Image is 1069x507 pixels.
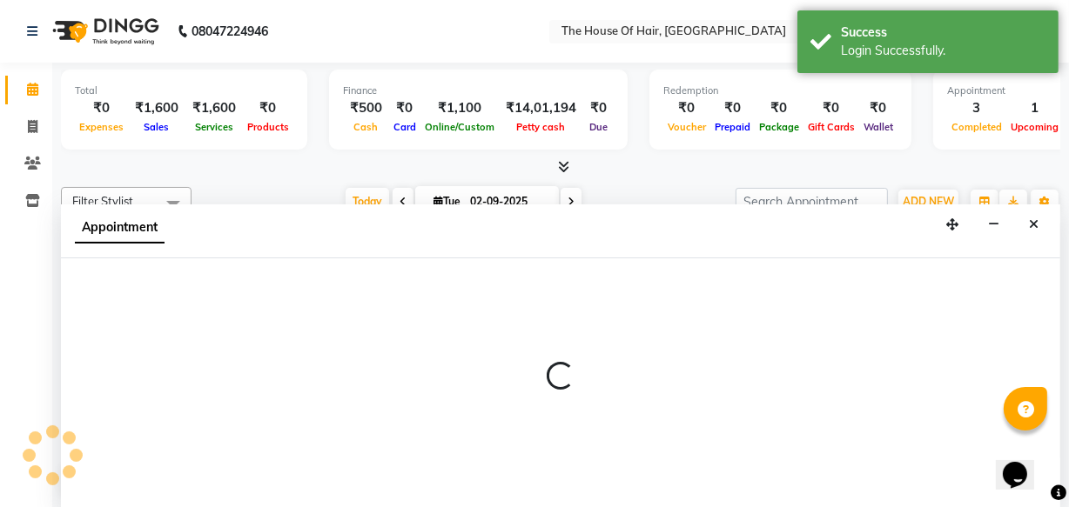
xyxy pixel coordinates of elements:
div: ₹0 [859,98,898,118]
div: 1 [1006,98,1063,118]
div: ₹0 [755,98,803,118]
button: ADD NEW [898,190,958,214]
div: Redemption [663,83,898,98]
div: Success [841,23,1045,42]
span: Today [346,188,389,215]
div: 3 [947,98,1006,118]
div: ₹1,600 [128,98,185,118]
span: Sales [140,121,174,133]
span: Voucher [663,121,710,133]
span: ADD NEW [903,195,954,208]
span: Expenses [75,121,128,133]
div: ₹0 [710,98,755,118]
div: ₹500 [343,98,389,118]
div: Login Successfully. [841,42,1045,60]
span: Online/Custom [420,121,499,133]
div: ₹0 [803,98,859,118]
div: Finance [343,83,614,98]
span: Services [191,121,238,133]
button: Close [1021,211,1046,238]
div: ₹0 [583,98,614,118]
b: 08047224946 [192,7,268,56]
span: Wallet [859,121,898,133]
div: ₹0 [75,98,128,118]
span: Gift Cards [803,121,859,133]
span: Products [243,121,293,133]
span: Appointment [75,212,165,243]
span: Due [585,121,612,133]
span: Card [389,121,420,133]
div: ₹1,600 [185,98,243,118]
span: Completed [947,121,1006,133]
img: logo [44,7,164,56]
span: Tue [429,195,465,208]
span: Prepaid [710,121,755,133]
span: Package [755,121,803,133]
span: Filter Stylist [72,194,133,208]
div: ₹0 [663,98,710,118]
input: Search Appointment [736,188,888,215]
div: ₹14,01,194 [499,98,583,118]
div: ₹0 [389,98,420,118]
div: Total [75,83,293,98]
div: ₹0 [243,98,293,118]
span: Petty cash [513,121,570,133]
span: Upcoming [1006,121,1063,133]
div: ₹1,100 [420,98,499,118]
span: Cash [350,121,383,133]
iframe: chat widget [996,437,1052,490]
input: 2025-09-02 [465,189,552,215]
